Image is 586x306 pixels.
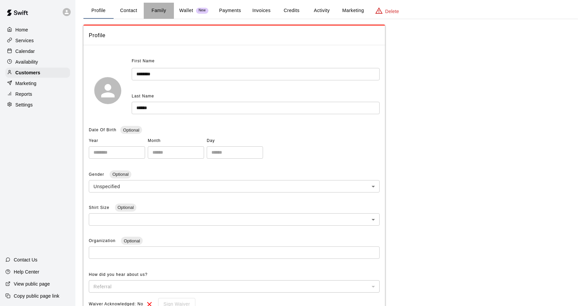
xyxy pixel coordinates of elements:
[132,94,154,98] span: Last Name
[5,68,70,78] a: Customers
[89,128,116,132] span: Date Of Birth
[114,3,144,19] button: Contact
[121,238,142,243] span: Optional
[89,31,380,40] span: Profile
[5,78,70,88] a: Marketing
[5,25,70,35] a: Home
[5,35,70,46] a: Services
[5,57,70,67] a: Availability
[15,101,33,108] p: Settings
[89,280,380,293] div: Referral
[196,8,208,13] span: New
[5,89,70,99] a: Reports
[5,46,70,56] a: Calendar
[179,7,193,14] p: Wallet
[276,3,307,19] button: Credits
[120,128,142,133] span: Optional
[207,136,263,146] span: Day
[89,136,145,146] span: Year
[14,269,39,275] p: Help Center
[89,272,147,277] span: How did you hear about us?
[5,100,70,110] a: Settings
[115,205,136,210] span: Optional
[144,3,174,19] button: Family
[15,37,34,44] p: Services
[214,3,246,19] button: Payments
[15,91,32,97] p: Reports
[132,56,155,67] span: First Name
[15,59,38,65] p: Availability
[89,180,380,193] div: Unspecified
[83,3,114,19] button: Profile
[89,172,106,177] span: Gender
[148,136,204,146] span: Month
[15,48,35,55] p: Calendar
[246,3,276,19] button: Invoices
[15,69,40,76] p: Customers
[89,238,117,243] span: Organization
[14,281,50,287] p: View public page
[15,80,37,87] p: Marketing
[83,3,578,19] div: basic tabs example
[15,26,28,33] p: Home
[307,3,337,19] button: Activity
[14,293,59,299] p: Copy public page link
[337,3,369,19] button: Marketing
[385,8,399,15] p: Delete
[89,205,111,210] span: Shirt Size
[14,256,38,263] p: Contact Us
[110,172,131,177] span: Optional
